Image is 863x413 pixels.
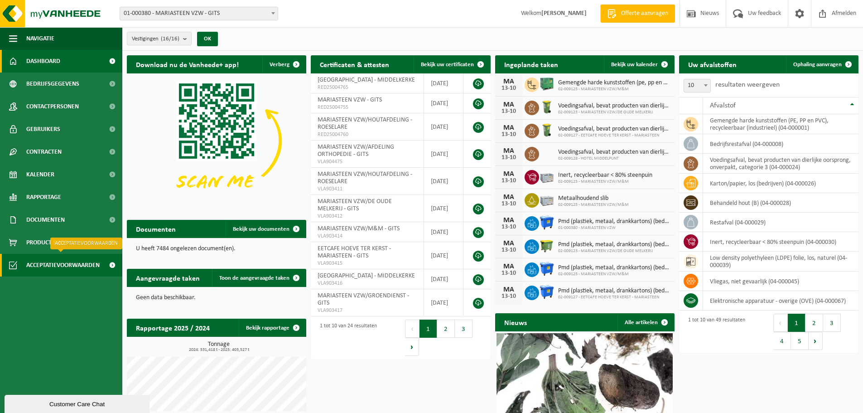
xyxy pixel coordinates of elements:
span: Rapportage [26,186,61,209]
count: (16/16) [161,36,179,42]
h2: Certificaten & attesten [311,55,398,73]
span: Afvalstof [710,102,736,109]
div: MA [500,170,518,178]
img: WB-1100-HPE-BE-01 [539,261,554,277]
img: WB-1100-HPE-BE-01 [539,215,554,230]
td: elektronische apparatuur - overige (OVE) (04-000067) [703,291,858,311]
label: resultaten weergeven [715,81,780,88]
span: Metaalhoudend slib [558,195,629,202]
span: Gebruikers [26,118,60,141]
button: Next [405,338,419,356]
iframe: chat widget [5,393,151,413]
div: 13-10 [500,85,518,92]
span: Bekijk uw kalender [611,62,658,68]
span: 2024: 531,418 t - 2025: 403,527 t [131,348,306,352]
div: 13-10 [500,178,518,184]
span: Gemengde harde kunststoffen (pe, pp en pvc), recycleerbaar (industrieel) [558,79,670,87]
td: [DATE] [424,93,463,113]
span: Product Shop [26,231,67,254]
span: [GEOGRAPHIC_DATA] - MIDDELKERKE [318,77,415,83]
div: 1 tot 10 van 24 resultaten [315,319,377,357]
span: MARIASTEEN VZW/HOUTAFDELING - ROESELARE [318,171,412,185]
img: Download de VHEPlus App [127,73,306,208]
span: VLA903417 [318,307,417,314]
div: 13-10 [500,201,518,207]
a: Bekijk uw kalender [604,55,674,73]
span: Navigatie [26,27,54,50]
span: Toon de aangevraagde taken [219,275,289,281]
span: Pmd (plastiek, metaal, drankkartons) (bedrijven) [558,287,670,295]
span: 02-009125 - MARIASTEEN VZW/M&M [558,87,670,92]
div: 13-10 [500,270,518,277]
div: MA [500,286,518,293]
span: 02-009128 - HOTEL MIDDELPUNT [558,156,670,161]
td: voedingsafval, bevat producten van dierlijke oorsprong, onverpakt, categorie 3 (04-000024) [703,154,858,174]
td: karton/papier, los (bedrijven) (04-000026) [703,174,858,193]
button: 2 [437,320,455,338]
div: 13-10 [500,131,518,138]
h2: Ingeplande taken [495,55,567,73]
span: 10 [684,79,710,92]
div: 13-10 [500,108,518,115]
td: [DATE] [424,168,463,195]
span: Offerte aanvragen [619,9,670,18]
a: Offerte aanvragen [600,5,675,23]
span: Inert, recycleerbaar < 80% steenpuin [558,172,652,179]
span: RED25004760 [318,131,417,138]
h2: Documenten [127,220,185,238]
p: U heeft 7484 ongelezen document(en). [136,246,297,252]
a: Ophaling aanvragen [786,55,858,73]
h2: Aangevraagde taken [127,269,209,287]
span: MARIASTEEN VZW/DE OUDE MELKERIJ - GITS [318,198,392,212]
span: VLA903415 [318,260,417,267]
span: VLA903416 [318,280,417,287]
h2: Uw afvalstoffen [679,55,746,73]
button: Verberg [262,55,305,73]
span: Pmd (plastiek, metaal, drankkartons) (bedrijven) [558,264,670,272]
a: Toon de aangevraagde taken [212,269,305,287]
span: 01-000380 - MARIASTEEN VZW [558,225,670,231]
td: [DATE] [424,289,463,316]
td: inert, recycleerbaar < 80% steenpuin (04-000030) [703,232,858,252]
div: MA [500,263,518,270]
div: MA [500,194,518,201]
span: Dashboard [26,50,60,73]
span: Bekijk uw certificaten [421,62,474,68]
button: 3 [455,320,472,338]
h2: Nieuws [495,313,536,331]
div: 13-10 [500,247,518,253]
a: Bekijk uw documenten [226,220,305,238]
img: WB-0140-HPE-GN-50 [539,99,554,115]
span: Bekijk uw documenten [233,226,289,232]
span: VLA903411 [318,185,417,193]
button: 5 [791,332,809,350]
span: MARIASTEEN VZW/HOUTAFDELING - ROESELARE [318,117,412,131]
div: MA [500,101,518,108]
span: Acceptatievoorwaarden [26,254,100,277]
span: Voedingsafval, bevat producten van dierlijke oorsprong, onverpakt, categorie 3 [558,149,670,156]
button: 3 [823,314,841,332]
button: Vestigingen(16/16) [127,32,192,45]
td: vliegas, niet gevaarlijk (04-000045) [703,272,858,291]
td: bedrijfsrestafval (04-000008) [703,134,858,154]
div: 1 tot 10 van 49 resultaten [684,313,745,351]
span: 02-009127 - EETCAFE HOEVE TER KERST - MARIASTEEN [558,295,670,300]
span: EETCAFE HOEVE TER KERST - MARIASTEEN - GITS [318,245,391,259]
span: [GEOGRAPHIC_DATA] - MIDDELKERKE [318,272,415,279]
span: 01-000380 - MARIASTEEN VZW - GITS [120,7,278,20]
td: [DATE] [424,113,463,141]
span: VLA903414 [318,233,417,240]
div: MA [500,147,518,155]
td: behandeld hout (B) (04-000028) [703,193,858,213]
div: 13-10 [500,224,518,230]
div: MA [500,124,518,131]
h2: Download nu de Vanheede+ app! [127,55,248,73]
h2: Rapportage 2025 / 2024 [127,319,219,336]
button: 1 [788,314,805,332]
span: Kalender [26,163,54,186]
span: 02-009123 - MARIASTEEN VZW/DE OUDE MELKERIJ [558,110,670,115]
span: Voedingsafval, bevat producten van dierlijke oorsprong, onverpakt, categorie 3 [558,102,670,110]
td: low density polyethyleen (LDPE) folie, los, naturel (04-000039) [703,252,858,272]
